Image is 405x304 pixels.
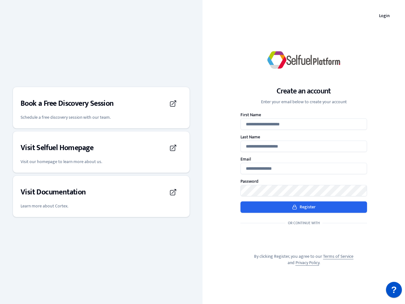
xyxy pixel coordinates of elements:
label: Email [240,157,367,161]
h3: Book a Free Discovery Session [21,98,114,109]
p: Enter your email below to create your account [261,99,347,105]
a: Terms of Service [323,253,353,260]
a: Login [374,10,395,22]
label: Last Name [240,135,367,139]
button: Register [240,201,367,213]
h1: Create an account [261,86,347,96]
a: Privacy Policy [296,259,319,266]
label: First Name [240,113,367,117]
span: Or continue with [285,220,322,225]
h3: Visit Selfuel Homepage [21,143,94,153]
p: Learn more about Cortex. [21,203,182,209]
iframe: Sign in with Google Button [237,232,370,246]
p: By clicking Register, you agree to our and . [240,253,367,266]
label: Password [240,179,367,184]
h3: Visit Documentation [21,187,86,197]
p: Schedule a free discovery session with our team. [21,114,182,121]
p: Visit our homepage to learn more about us. [21,159,182,165]
iframe: JSD widget [383,279,405,304]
